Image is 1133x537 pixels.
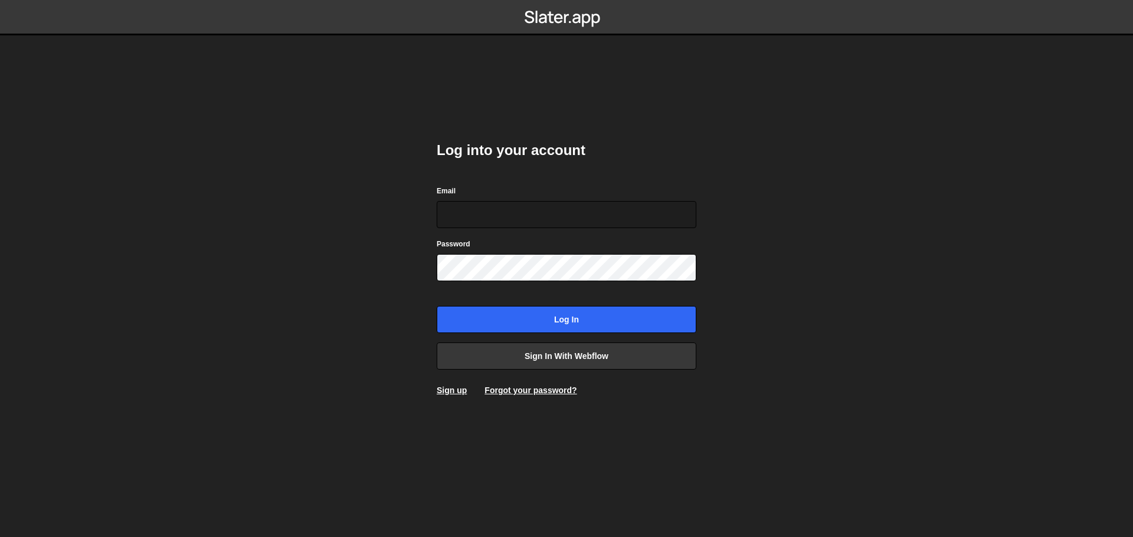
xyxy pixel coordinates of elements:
[484,386,577,395] a: Forgot your password?
[437,238,470,250] label: Password
[437,141,696,160] h2: Log into your account
[437,185,456,197] label: Email
[437,306,696,333] input: Log in
[437,386,467,395] a: Sign up
[437,342,696,370] a: Sign in with Webflow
